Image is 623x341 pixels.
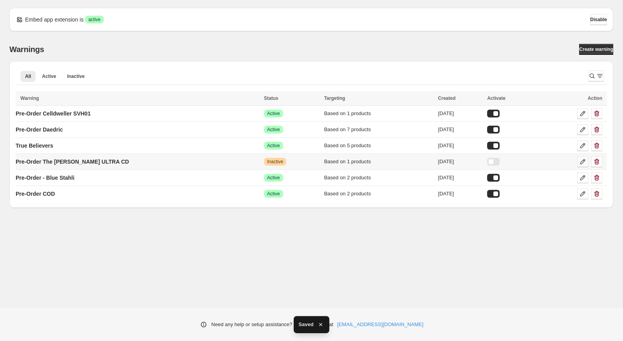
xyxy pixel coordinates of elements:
a: Pre-Order COD [16,188,55,200]
a: [EMAIL_ADDRESS][DOMAIN_NAME] [337,321,423,328]
div: [DATE] [438,126,483,134]
p: Pre-Order Celldweller SVH01 [16,110,90,117]
span: Active [267,175,280,181]
a: Pre-Order The [PERSON_NAME] ULTRA CD [16,155,129,168]
div: Based on 7 products [324,126,433,134]
span: Active [267,110,280,117]
div: Based on 1 products [324,110,433,117]
div: [DATE] [438,142,483,150]
span: Saved [298,321,313,328]
p: True Believers [16,142,53,150]
span: Active [267,126,280,133]
p: Pre-Order - Blue Stahli [16,174,74,182]
span: active [88,16,100,23]
p: Pre-Order The [PERSON_NAME] ULTRA CD [16,158,129,166]
p: Embed app extension is [25,16,83,23]
p: Pre-Order COD [16,190,55,198]
div: [DATE] [438,174,483,182]
div: Based on 2 products [324,174,433,182]
div: [DATE] [438,190,483,198]
span: Status [264,96,278,101]
span: Create warning [579,46,613,52]
span: Disable [590,16,607,23]
span: All [25,73,31,79]
div: Based on 5 products [324,142,433,150]
a: Pre-Order Celldweller SVH01 [16,107,90,120]
span: Created [438,96,456,101]
span: Activate [487,96,506,101]
a: Create warning [579,44,613,55]
button: Disable [590,14,607,25]
span: Inactive [67,73,85,79]
div: [DATE] [438,158,483,166]
p: Pre-Order Daedric [16,126,63,134]
span: Warning [20,96,39,101]
a: Pre-Order Daedric [16,123,63,136]
span: Active [42,73,56,79]
span: Active [267,191,280,197]
a: Pre-Order - Blue Stahli [16,171,74,184]
h2: Warnings [9,45,44,54]
span: Inactive [267,159,283,165]
div: [DATE] [438,110,483,117]
span: Targeting [324,96,345,101]
span: Active [267,143,280,149]
button: Search and filter results [588,70,604,81]
div: Based on 1 products [324,158,433,166]
div: Based on 2 products [324,190,433,198]
span: Action [588,96,602,101]
a: True Believers [16,139,53,152]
